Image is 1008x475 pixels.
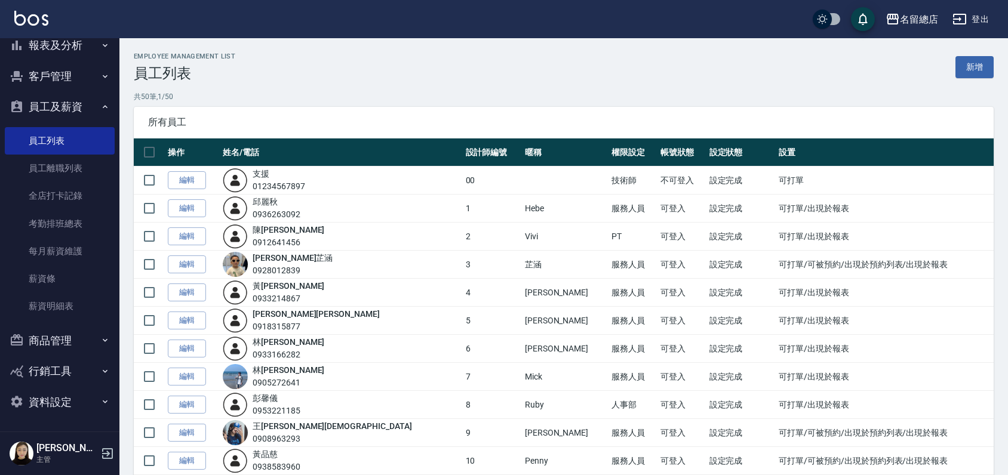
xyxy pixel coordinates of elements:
[609,195,657,223] td: 服務人員
[36,442,97,454] h5: [PERSON_NAME]
[5,91,115,122] button: 員工及薪資
[463,391,522,419] td: 8
[253,309,380,319] a: [PERSON_NAME][PERSON_NAME]
[134,65,235,82] h3: 員工列表
[463,166,522,195] td: 00
[253,180,305,193] div: 01234567897
[522,138,609,166] th: 暱稱
[776,251,994,279] td: 可打單/可被預約/出現於預約列表/出現於報表
[657,279,706,307] td: 可登入
[657,419,706,447] td: 可登入
[5,265,115,292] a: 薪資條
[900,12,938,27] div: 名留總店
[706,195,776,223] td: 設定完成
[5,127,115,155] a: 員工列表
[706,363,776,391] td: 設定完成
[706,419,776,447] td: 設定完成
[168,452,206,470] a: 編輯
[168,396,206,414] a: 編輯
[253,421,411,431] a: 王[PERSON_NAME][DEMOGRAPHIC_DATA]
[223,252,248,277] img: avatar.jpeg
[253,253,333,263] a: [PERSON_NAME]芷涵
[223,364,248,389] img: avatar.jpeg
[253,236,324,249] div: 0912641456
[948,8,994,30] button: 登出
[776,419,994,447] td: 可打單/可被預約/出現於預約列表/出現於報表
[776,307,994,335] td: 可打單/出現於報表
[134,53,235,60] h2: Employee Management List
[657,195,706,223] td: 可登入
[522,363,609,391] td: Mick
[253,365,324,375] a: 林[PERSON_NAME]
[776,166,994,195] td: 可打單
[5,356,115,387] button: 行銷工具
[706,251,776,279] td: 設定完成
[220,138,462,166] th: 姓名/電話
[253,449,278,459] a: 黃品慈
[609,251,657,279] td: 服務人員
[522,419,609,447] td: [PERSON_NAME]
[609,166,657,195] td: 技術師
[168,283,206,302] a: 編輯
[223,168,248,193] img: user-login-man-human-body-mobile-person-512.png
[657,223,706,251] td: 可登入
[609,307,657,335] td: 服務人員
[609,335,657,363] td: 服務人員
[609,391,657,419] td: 人事部
[223,448,248,473] img: user-login-man-human-body-mobile-person-512.png
[463,251,522,279] td: 3
[223,196,248,221] img: user-login-man-human-body-mobile-person-512.png
[168,424,206,442] a: 編輯
[522,391,609,419] td: Ruby
[776,223,994,251] td: 可打單/出現於報表
[463,335,522,363] td: 6
[463,279,522,307] td: 4
[522,307,609,335] td: [PERSON_NAME]
[463,447,522,475] td: 10
[253,433,411,445] div: 0908963293
[5,325,115,356] button: 商品管理
[522,447,609,475] td: Penny
[134,91,994,102] p: 共 50 筆, 1 / 50
[881,7,943,32] button: 名留總店
[14,11,48,26] img: Logo
[148,116,979,128] span: 所有員工
[609,279,657,307] td: 服務人員
[776,195,994,223] td: 可打單/出現於報表
[253,348,324,361] div: 0933166282
[463,363,522,391] td: 7
[253,393,278,403] a: 彭馨儀
[522,279,609,307] td: [PERSON_NAME]
[223,280,248,305] img: user-login-man-human-body-mobile-person-512.png
[657,307,706,335] td: 可登入
[253,292,324,305] div: 0933214867
[253,225,324,235] a: 陳[PERSON_NAME]
[706,166,776,195] td: 設定完成
[223,336,248,361] img: user-login-man-human-body-mobile-person-512.png
[706,223,776,251] td: 設定完成
[706,391,776,419] td: 設定完成
[776,279,994,307] td: 可打單/出現於報表
[955,56,994,78] a: 新增
[5,155,115,182] a: 員工離職列表
[522,251,609,279] td: 芷涵
[522,335,609,363] td: [PERSON_NAME]
[463,223,522,251] td: 2
[253,169,269,178] a: 支援
[706,335,776,363] td: 設定完成
[168,340,206,358] a: 編輯
[609,419,657,447] td: 服務人員
[463,419,522,447] td: 9
[776,391,994,419] td: 可打單/出現於報表
[165,138,220,166] th: 操作
[253,461,300,473] div: 0938583960
[609,138,657,166] th: 權限設定
[253,405,300,417] div: 0953221185
[463,307,522,335] td: 5
[168,368,206,386] a: 編輯
[253,337,324,347] a: 林[PERSON_NAME]
[706,138,776,166] th: 設定狀態
[168,171,206,190] a: 編輯
[463,138,522,166] th: 設計師編號
[657,251,706,279] td: 可登入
